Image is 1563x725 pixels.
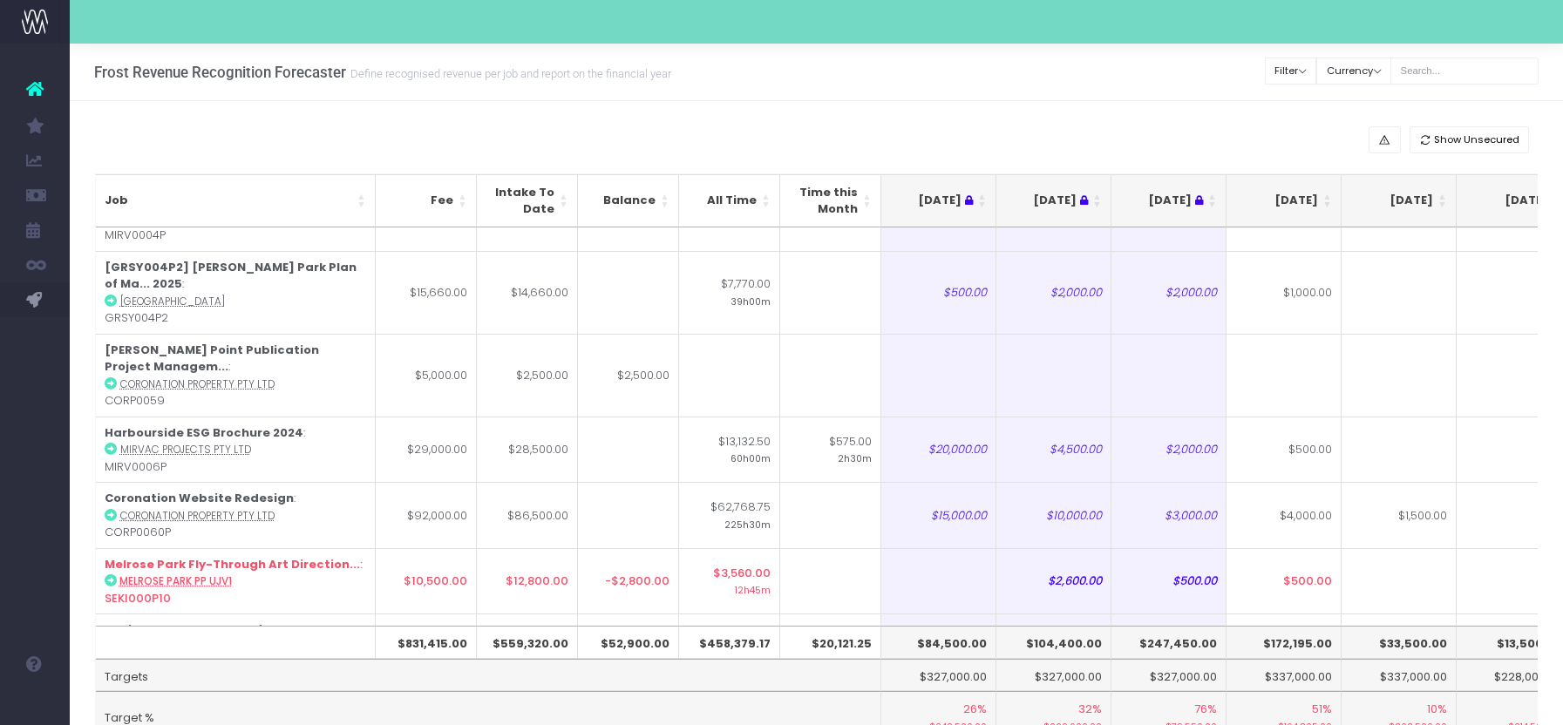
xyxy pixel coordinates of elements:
strong: Harbourside ESG Brochure 2024 [105,424,303,441]
small: 2h30m [838,450,872,465]
th: Balance: activate to sort column ascending [578,174,679,227]
th: Jul 25 : activate to sort column ascending [881,174,996,227]
td: $86,500.00 [477,482,578,548]
abbr: Coronation Property Pty Ltd [120,377,275,391]
th: $831,415.00 [376,626,477,659]
td: : GRSY004P2 [96,251,376,334]
th: $52,900.00 [578,626,679,659]
strong: [PERSON_NAME] Point Publication Project Managem... [105,342,319,376]
strong: Nation Brand System Refresh [105,621,290,638]
td: $2,000.00 [1111,417,1227,483]
td: $15,660.00 [376,251,477,334]
button: Show Unsecured [1410,126,1530,153]
td: $15,000.00 [881,613,996,680]
td: $2,500.00 [578,334,679,417]
abbr: Mirvac Projects Pty Ltd [120,443,251,457]
th: All Time: activate to sort column ascending [679,174,780,227]
th: Fee: activate to sort column ascending [376,174,477,227]
td: $4,000.00 [1227,482,1342,548]
td: $337,000.00 [1227,659,1342,692]
td: $20,000.00 [881,417,996,483]
th: $458,379.17 [679,626,780,659]
td: $337,000.00 [1342,659,1457,692]
td: $54,000.00 [376,613,477,680]
span: 51% [1312,701,1332,718]
td: $500.00 [1111,548,1227,614]
button: Filter [1265,58,1317,85]
strong: Melrose Park Fly-Through Art Direction... [105,556,360,573]
td: : NATI0001P [96,613,376,680]
td: $28,500.00 [477,417,578,483]
td: $15,500.00 [1111,613,1227,680]
td: $2,500.00 [477,334,578,417]
td: $3,000.00 [1111,482,1227,548]
td: $15,000.00 [881,482,996,548]
td: $1,000.00 [1227,251,1342,334]
td: $7,770.00 [679,251,780,334]
abbr: Melrose Park PP UJV1 [119,574,232,588]
td: $10,000.00 [996,482,1111,548]
th: Nov 25: activate to sort column ascending [1342,174,1457,227]
td: $1,000.00 [1227,613,1342,680]
span: 10% [1427,701,1447,718]
span: 76% [1194,701,1217,718]
td: $5,000.00 [376,334,477,417]
td: $500.00 [1227,548,1342,614]
small: 39h00m [731,293,771,308]
td: Targets [96,659,881,692]
th: $247,450.00 [1111,626,1227,659]
td: $13,132.50 [679,417,780,483]
td: : SEKI000P10 [96,548,376,614]
th: $20,121.25 [780,626,881,659]
th: Time this Month: activate to sort column ascending [780,174,881,227]
td: $2,000.00 [1111,251,1227,334]
td: $2,000.00 [996,251,1111,334]
span: 26% [963,701,987,718]
td: $14,660.00 [477,251,578,334]
th: Intake To Date: activate to sort column ascending [477,174,578,227]
td: $500.00 [1227,417,1342,483]
th: $33,500.00 [1342,626,1457,659]
img: images/default_profile_image.png [22,690,48,716]
strong: Coronation Website Redesign [105,490,294,506]
td: $3,560.00 [679,548,780,614]
td: $5,500.00 [996,613,1111,680]
td: $327,000.00 [996,659,1111,692]
td: $12,800.00 [477,548,578,614]
td: $575.00 [780,417,881,483]
td: -$2,800.00 [578,548,679,614]
th: $559,320.00 [477,626,578,659]
th: $84,500.00 [881,626,996,659]
small: 12h45m [735,581,771,597]
h3: Frost Revenue Recognition Forecaster [94,64,671,81]
th: $172,195.00 [1227,626,1342,659]
input: Search... [1390,58,1539,85]
th: Aug 25 : activate to sort column ascending [996,174,1111,227]
td: $62,768.75 [679,482,780,548]
td: : CORP0059 [96,334,376,417]
td: $1,500.00 [1342,482,1457,548]
th: Sep 25 : activate to sort column ascending [1111,174,1227,227]
small: 225h30m [724,516,771,532]
button: Currency [1316,58,1391,85]
td: $327,000.00 [1111,659,1227,692]
td: $60,801.67 [679,613,780,680]
td: $4,500.00 [996,417,1111,483]
td: $53,000.00 [477,613,578,680]
td: $10,500.00 [376,548,477,614]
strong: [GRSY004P2] [PERSON_NAME] Park Plan of Ma... 2025 [105,259,357,293]
small: Define recognised revenue per job and report on the financial year [346,64,671,81]
th: $104,400.00 [996,626,1111,659]
abbr: Coronation Property Pty Ltd [120,509,275,523]
td: $92,000.00 [376,482,477,548]
td: $2,600.00 [996,548,1111,614]
td: : MIRV0006P [96,417,376,483]
span: Show Unsecured [1434,132,1519,147]
th: Oct 25: activate to sort column ascending [1227,174,1342,227]
small: 60h00m [731,450,771,465]
abbr: Greater Sydney Parklands [120,295,225,308]
th: Job: activate to sort column ascending [96,174,376,227]
td: $29,000.00 [376,417,477,483]
td: : CORP0060P [96,482,376,548]
span: 32% [1078,701,1102,718]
